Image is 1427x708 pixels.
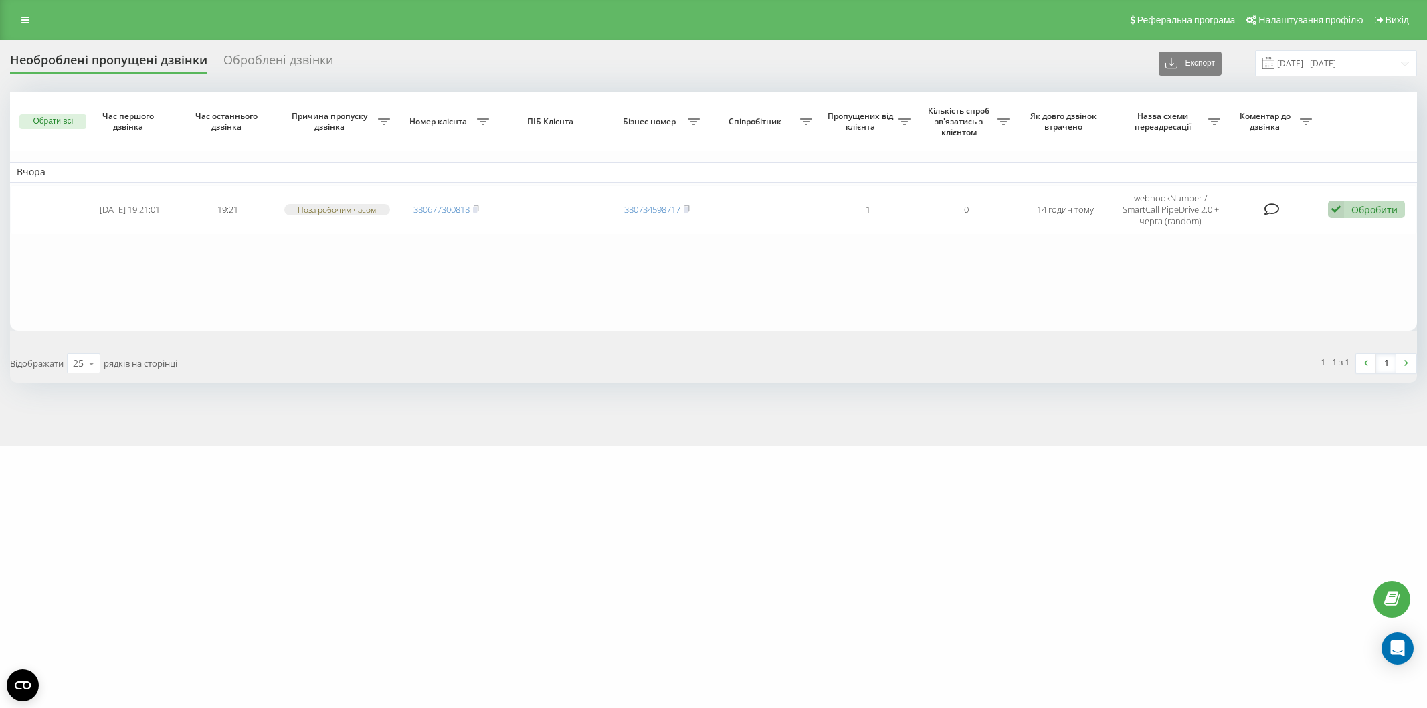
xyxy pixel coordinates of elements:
[10,162,1417,182] td: Вчора
[284,204,390,215] div: Поза робочим часом
[403,116,476,127] span: Номер клієнта
[19,114,86,129] button: Обрати всі
[104,357,177,369] span: рядків на сторінці
[507,116,596,127] span: ПІБ Клієнта
[413,203,470,215] a: 380677300818
[179,185,277,234] td: 19:21
[713,116,800,127] span: Співробітник
[80,185,179,234] td: [DATE] 19:21:01
[1351,203,1398,216] div: Обробити
[1027,111,1103,132] span: Як довго дзвінок втрачено
[819,185,917,234] td: 1
[10,53,207,74] div: Необроблені пропущені дзвінки
[917,185,1016,234] td: 0
[924,106,997,137] span: Кількість спроб зв'язатись з клієнтом
[615,116,688,127] span: Бізнес номер
[1386,15,1409,25] span: Вихід
[1234,111,1300,132] span: Коментар до дзвінка
[1321,355,1349,369] div: 1 - 1 з 1
[1115,185,1227,234] td: webhookNumber / SmartCall PipeDrive 2.0 + черга (random)
[10,357,64,369] span: Відображати
[1258,15,1363,25] span: Налаштування профілю
[92,111,168,132] span: Час першого дзвінка
[7,669,39,701] button: Open CMP widget
[1137,15,1236,25] span: Реферальна програма
[624,203,680,215] a: 380734598717
[826,111,898,132] span: Пропущених від клієнта
[73,357,84,370] div: 25
[284,111,379,132] span: Причина пропуску дзвінка
[190,111,266,132] span: Час останнього дзвінка
[1382,632,1414,665] div: Open Intercom Messenger
[1121,111,1208,132] span: Назва схеми переадресації
[1376,354,1396,373] a: 1
[1016,185,1115,234] td: 14 годин тому
[223,53,333,74] div: Оброблені дзвінки
[1159,52,1222,76] button: Експорт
